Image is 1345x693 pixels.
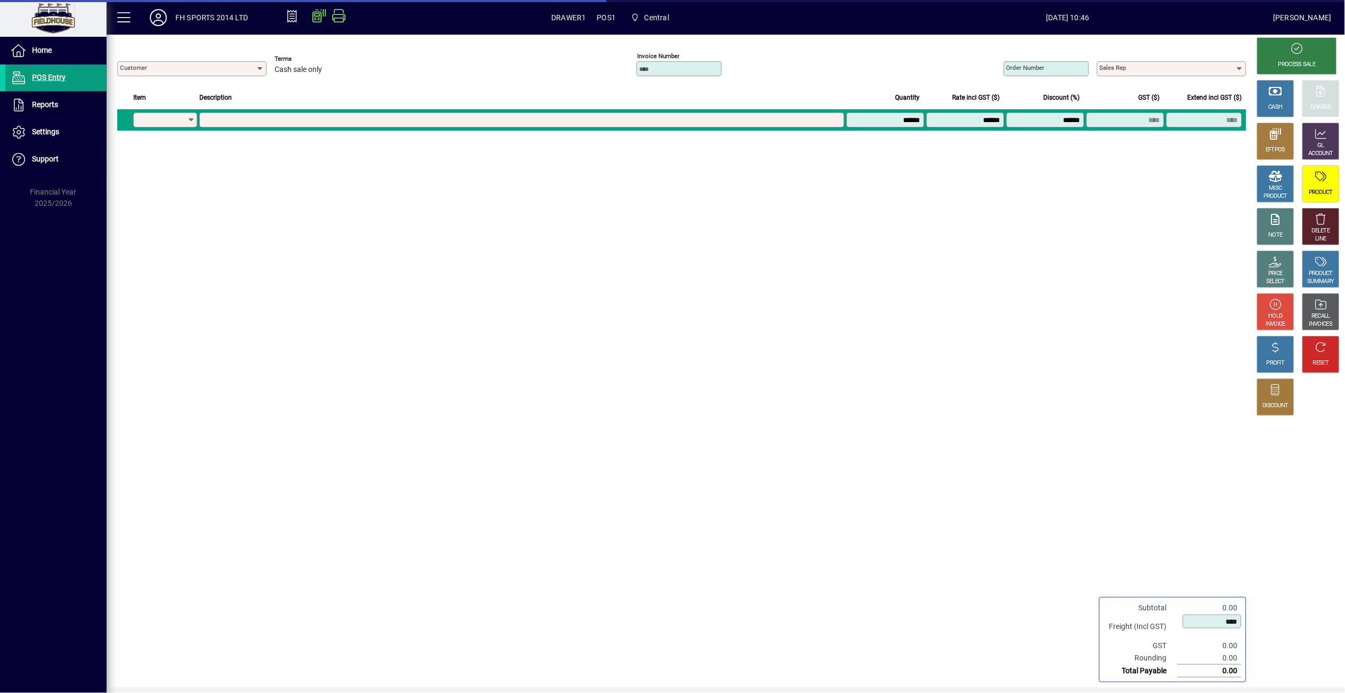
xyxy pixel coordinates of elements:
[1267,359,1285,367] div: PROFIT
[1269,103,1283,111] div: CASH
[5,146,107,173] a: Support
[1266,320,1285,328] div: INVOICE
[1312,227,1330,235] div: DELETE
[1100,64,1126,71] mat-label: Sales rep
[1044,92,1080,103] span: Discount (%)
[5,119,107,146] a: Settings
[1104,665,1178,678] td: Total Payable
[551,9,586,26] span: DRAWER1
[1309,150,1333,158] div: ACCOUNT
[1104,652,1178,665] td: Rounding
[645,9,669,26] span: Central
[1178,652,1242,665] td: 0.00
[1316,235,1326,243] div: LINE
[275,66,322,74] span: Cash sale only
[1188,92,1242,103] span: Extend incl GST ($)
[32,155,59,163] span: Support
[1278,61,1316,69] div: PROCESS SALE
[175,9,248,26] div: FH SPORTS 2014 LTD
[133,92,146,103] span: Item
[1269,231,1283,239] div: NOTE
[1309,270,1333,278] div: PRODUCT
[1308,278,1334,286] div: SUMMARY
[1263,402,1288,410] div: DISCOUNT
[637,52,680,60] mat-label: Invoice number
[1318,142,1325,150] div: GL
[1178,602,1242,614] td: 0.00
[1006,64,1045,71] mat-label: Order number
[1312,312,1331,320] div: RECALL
[32,46,52,54] span: Home
[5,37,107,64] a: Home
[597,9,616,26] span: POS1
[32,100,58,109] span: Reports
[1274,9,1332,26] div: [PERSON_NAME]
[1311,103,1332,111] div: CHARGE
[1267,278,1285,286] div: SELECT
[141,8,175,27] button: Profile
[1269,270,1283,278] div: PRICE
[120,64,147,71] mat-label: Customer
[1139,92,1160,103] span: GST ($)
[1266,146,1286,154] div: EFTPOS
[1309,189,1333,197] div: PRODUCT
[32,73,66,82] span: POS Entry
[863,9,1274,26] span: [DATE] 10:46
[896,92,920,103] span: Quantity
[199,92,232,103] span: Description
[1178,640,1242,652] td: 0.00
[5,92,107,118] a: Reports
[32,127,59,136] span: Settings
[1309,320,1332,328] div: INVOICES
[1269,312,1283,320] div: HOLD
[1263,192,1287,200] div: PRODUCT
[626,8,673,27] span: Central
[1104,602,1178,614] td: Subtotal
[953,92,1000,103] span: Rate incl GST ($)
[1269,184,1282,192] div: MISC
[275,55,339,62] span: Terms
[1104,640,1178,652] td: GST
[1104,614,1178,640] td: Freight (Incl GST)
[1178,665,1242,678] td: 0.00
[1313,359,1329,367] div: RESET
